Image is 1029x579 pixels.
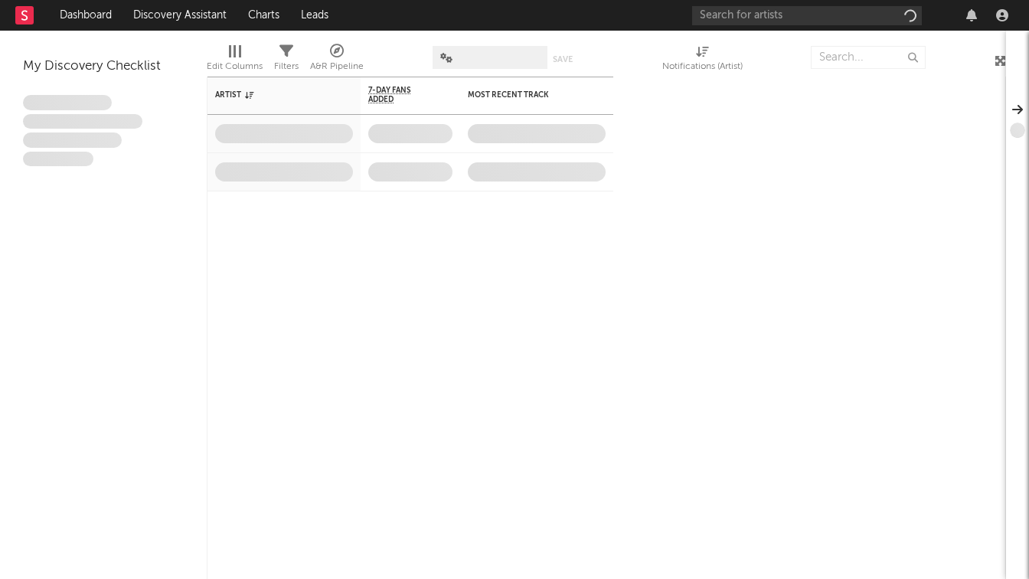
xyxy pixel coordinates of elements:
div: My Discovery Checklist [23,57,184,76]
div: Filters [274,38,299,83]
span: Aliquam viverra [23,152,93,167]
span: Lorem ipsum dolor [23,95,112,110]
div: Filters [274,57,299,76]
button: Save [553,55,573,64]
input: Search... [811,46,926,69]
div: Notifications (Artist) [662,57,743,76]
div: A&R Pipeline [310,57,364,76]
span: Integer aliquet in purus et [23,114,142,129]
div: Notifications (Artist) [662,38,743,83]
div: Artist [215,90,330,100]
div: Edit Columns [207,57,263,76]
div: Edit Columns [207,38,263,83]
span: 7-Day Fans Added [368,86,430,104]
span: Praesent ac interdum [23,132,122,148]
div: A&R Pipeline [310,38,364,83]
input: Search for artists [692,6,922,25]
div: Most Recent Track [468,90,583,100]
